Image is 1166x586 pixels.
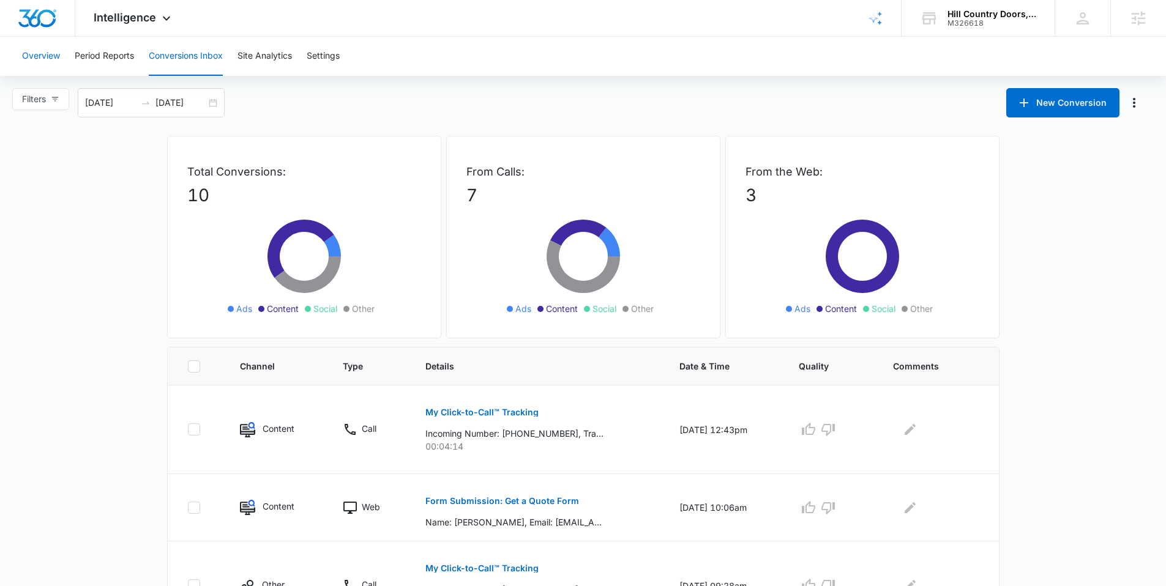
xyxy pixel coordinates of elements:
img: logo_orange.svg [20,20,29,29]
button: Conversions Inbox [149,37,223,76]
p: 00:04:14 [425,440,650,453]
div: v 4.0.25 [34,20,60,29]
span: Channel [240,360,296,373]
span: Quality [799,360,846,373]
p: 3 [746,182,979,208]
button: Period Reports [75,37,134,76]
p: Content [263,422,294,435]
p: Name: [PERSON_NAME], Email: [EMAIL_ADDRESS][DOMAIN_NAME], Phone: [PHONE_NUMBER], Which service ar... [425,516,604,529]
span: Other [910,302,933,315]
button: Edit Comments [900,420,920,439]
p: From the Web: [746,163,979,180]
div: Keywords by Traffic [135,72,206,80]
span: Ads [515,302,531,315]
button: New Conversion [1006,88,1119,117]
div: account name [947,9,1037,19]
p: Total Conversions: [187,163,421,180]
button: My Click-to-Call™ Tracking [425,398,539,427]
span: Details [425,360,632,373]
span: Content [546,302,578,315]
div: Domain: [DOMAIN_NAME] [32,32,135,42]
p: Form Submission: Get a Quote Form [425,497,579,505]
span: Filters [22,92,46,106]
p: Incoming Number: [PHONE_NUMBER], Tracking Number: [PHONE_NUMBER], Ring To: [PHONE_NUMBER], Caller... [425,427,604,440]
div: Domain Overview [47,72,110,80]
span: Content [825,302,857,315]
p: My Click-to-Call™ Tracking [425,408,539,417]
td: [DATE] 10:06am [665,474,784,541]
td: [DATE] 12:43pm [665,385,784,474]
input: End date [155,96,206,109]
span: Social [313,302,337,315]
p: From Calls: [466,163,700,180]
p: Call [362,422,376,435]
span: swap-right [141,98,151,108]
button: Edit Comments [900,498,920,517]
button: Manage Numbers [1124,93,1144,113]
p: 7 [466,182,700,208]
span: Date & Time [679,360,752,373]
span: Intelligence [94,11,156,24]
button: Overview [22,37,60,76]
button: Site Analytics [237,37,292,76]
img: tab_domain_overview_orange.svg [33,71,43,81]
div: account id [947,19,1037,28]
span: Comments [893,360,961,373]
input: Start date [85,96,136,109]
span: to [141,98,151,108]
span: Other [631,302,654,315]
button: Filters [12,88,69,110]
span: Social [592,302,616,315]
span: Social [872,302,895,315]
img: tab_keywords_by_traffic_grey.svg [122,71,132,81]
button: Settings [307,37,340,76]
p: 10 [187,182,421,208]
button: Form Submission: Get a Quote Form [425,486,579,516]
span: Content [267,302,299,315]
p: My Click-to-Call™ Tracking [425,564,539,573]
p: Content [263,500,294,513]
img: website_grey.svg [20,32,29,42]
span: Ads [794,302,810,315]
button: My Click-to-Call™ Tracking [425,554,539,583]
span: Type [343,360,378,373]
span: Ads [236,302,252,315]
span: Other [352,302,375,315]
p: Web [362,500,380,513]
